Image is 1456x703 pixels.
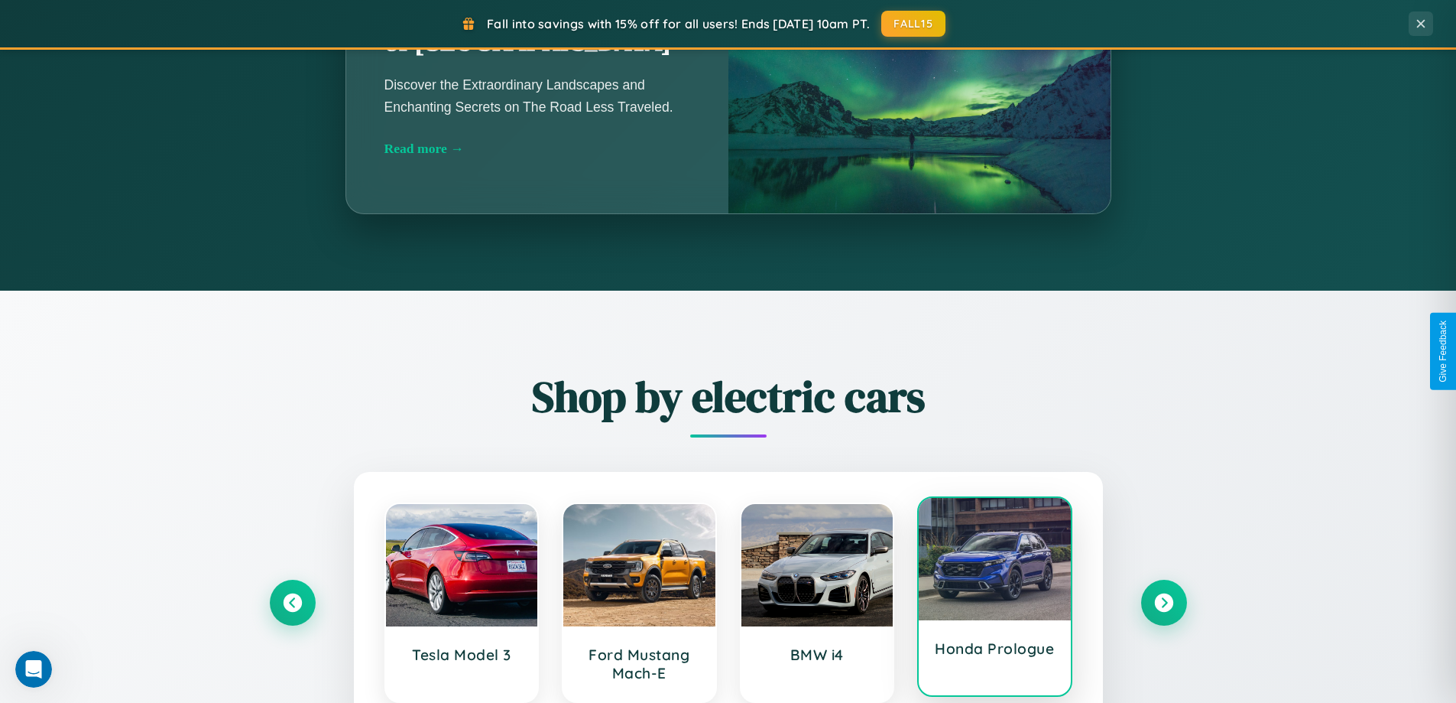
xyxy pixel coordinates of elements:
[579,646,700,682] h3: Ford Mustang Mach-E
[881,11,945,37] button: FALL15
[384,141,690,157] div: Read more →
[401,646,523,664] h3: Tesla Model 3
[934,640,1056,658] h3: Honda Prologue
[384,74,690,117] p: Discover the Extraordinary Landscapes and Enchanting Secrets on The Road Less Traveled.
[487,16,870,31] span: Fall into savings with 15% off for all users! Ends [DATE] 10am PT.
[757,646,878,664] h3: BMW i4
[1438,321,1448,382] div: Give Feedback
[270,367,1187,426] h2: Shop by electric cars
[15,651,52,688] iframe: Intercom live chat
